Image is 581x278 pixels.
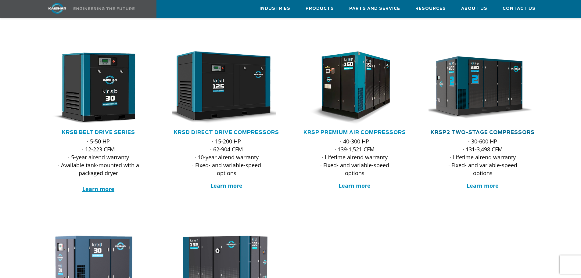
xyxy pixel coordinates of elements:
img: krsp350 [424,51,533,125]
p: · 40-300 HP · 139-1,521 CFM · Lifetime airend warranty · Fixed- and variable-speed options [313,137,397,177]
p: · 5-50 HP · 12-223 CFM · 5-year airend warranty · Available tank-mounted with a packaged dryer [56,137,141,193]
a: About Us [461,0,487,17]
a: Products [306,0,334,17]
a: KRSD Direct Drive Compressors [174,130,279,135]
div: krsd125 [172,51,281,125]
a: KRSP Premium Air Compressors [303,130,406,135]
p: · 15-200 HP · 62-904 CFM · 10-year airend warranty · Fixed- and variable-speed options [185,137,269,177]
a: Learn more [210,182,242,189]
a: Contact Us [503,0,536,17]
span: Parts and Service [349,5,400,12]
p: · 30-600 HP · 131-3,498 CFM · Lifetime airend warranty · Fixed- and variable-speed options [441,137,525,177]
div: krsb30 [44,51,153,125]
span: Products [306,5,334,12]
span: Contact Us [503,5,536,12]
a: Learn more [467,182,499,189]
img: Engineering the future [74,7,134,10]
span: Industries [260,5,290,12]
span: About Us [461,5,487,12]
a: KRSP2 Two-Stage Compressors [431,130,535,135]
a: Learn more [82,185,114,193]
span: Resources [415,5,446,12]
a: Parts and Service [349,0,400,17]
img: krsp150 [296,51,404,125]
img: kaishan logo [34,3,80,14]
img: krsd125 [168,51,276,125]
a: Resources [415,0,446,17]
img: krsb30 [40,51,148,125]
a: Learn more [339,182,371,189]
a: Industries [260,0,290,17]
div: krsp350 [429,51,537,125]
div: krsp150 [300,51,409,125]
a: KRSB Belt Drive Series [62,130,135,135]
